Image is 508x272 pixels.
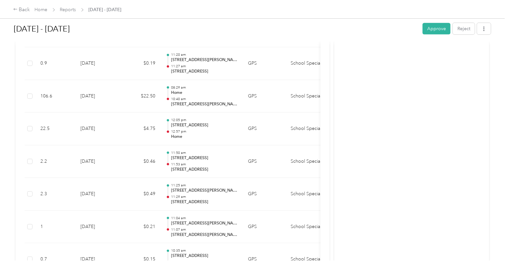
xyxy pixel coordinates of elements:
[121,80,161,113] td: $22.50
[171,97,237,101] p: 10:40 am
[35,7,48,12] a: Home
[75,113,121,145] td: [DATE]
[13,6,30,14] div: Back
[171,216,237,220] p: 11:04 am
[171,134,237,140] p: Home
[171,69,237,74] p: [STREET_ADDRESS]
[243,80,285,113] td: GPS
[60,7,76,12] a: Reports
[75,178,121,211] td: [DATE]
[75,211,121,243] td: [DATE]
[171,260,237,264] p: 10:39 am
[171,155,237,161] p: [STREET_ADDRESS]
[171,85,237,90] p: 08:29 am
[171,188,237,194] p: [STREET_ADDRESS][PERSON_NAME]
[171,162,237,167] p: 11:53 am
[243,47,285,80] td: GPS
[35,145,75,178] td: 2.2
[285,47,335,80] td: School Specialty
[14,21,418,37] h1: Sep 1 - 30, 2025
[423,23,451,34] button: Approve
[171,220,237,226] p: [STREET_ADDRESS][PERSON_NAME]
[471,235,508,272] iframe: Everlance-gr Chat Button Frame
[171,227,237,232] p: 11:07 am
[171,57,237,63] p: [STREET_ADDRESS][PERSON_NAME]
[121,211,161,243] td: $0.21
[89,6,121,13] span: [DATE] - [DATE]
[171,129,237,134] p: 12:57 pm
[35,178,75,211] td: 2.3
[243,113,285,145] td: GPS
[75,47,121,80] td: [DATE]
[171,90,237,96] p: Home
[35,80,75,113] td: 106.6
[243,178,285,211] td: GPS
[171,167,237,173] p: [STREET_ADDRESS]
[35,211,75,243] td: 1
[35,113,75,145] td: 22.5
[171,253,237,259] p: [STREET_ADDRESS]
[171,64,237,69] p: 11:27 am
[171,195,237,199] p: 11:29 am
[171,151,237,155] p: 11:50 am
[285,80,335,113] td: School Specialty
[75,145,121,178] td: [DATE]
[75,80,121,113] td: [DATE]
[121,47,161,80] td: $0.19
[285,178,335,211] td: School Specialty
[453,23,475,34] button: Reject
[171,122,237,128] p: [STREET_ADDRESS]
[121,178,161,211] td: $0.49
[171,232,237,238] p: [STREET_ADDRESS][PERSON_NAME]
[171,52,237,57] p: 11:20 am
[121,145,161,178] td: $0.46
[243,211,285,243] td: GPS
[171,183,237,188] p: 11:25 am
[171,199,237,205] p: [STREET_ADDRESS]
[171,118,237,122] p: 12:05 pm
[285,113,335,145] td: School Specialty
[171,248,237,253] p: 10:35 am
[285,145,335,178] td: School Specialty
[171,101,237,107] p: [STREET_ADDRESS][PERSON_NAME]
[121,113,161,145] td: $4.75
[285,211,335,243] td: School Specialty
[243,145,285,178] td: GPS
[35,47,75,80] td: 0.9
